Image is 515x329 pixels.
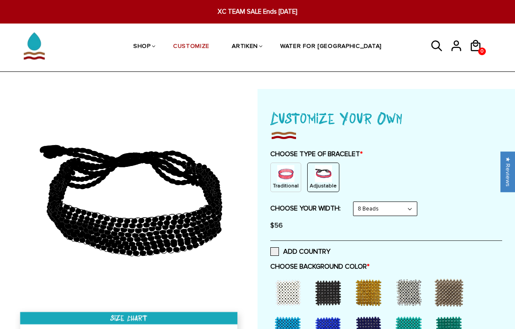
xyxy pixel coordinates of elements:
[232,25,258,69] a: ARTIKEN
[270,150,502,158] label: CHOOSE TYPE OF BRACELET
[431,275,470,309] div: Grey
[273,182,299,190] p: Traditional
[133,25,151,69] a: SHOP
[160,7,356,17] span: XC TEAM SALE Ends [DATE]
[280,25,382,69] a: WATER FOR [GEOGRAPHIC_DATA]
[270,129,297,141] img: imgboder_100x.png
[270,262,502,271] label: CHOOSE BACKGROUND COLOR
[270,204,341,213] label: CHOOSE YOUR WIDTH:
[270,221,283,230] span: $56
[500,151,515,192] div: Click to open Judge.me floating reviews tab
[315,165,332,182] img: string.PNG
[270,163,301,192] div: Non String
[173,25,210,69] a: CUSTOMIZE
[307,163,339,192] div: String
[311,275,349,309] div: Black
[277,165,294,182] img: non-string.png
[270,275,309,309] div: White
[479,45,485,58] span: 0
[270,247,330,256] label: ADD COUNTRY
[270,106,502,129] h1: Customize Your Own
[310,182,337,190] p: Adjustable
[469,55,488,56] a: 0
[391,275,430,309] div: Silver
[351,275,389,309] div: Gold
